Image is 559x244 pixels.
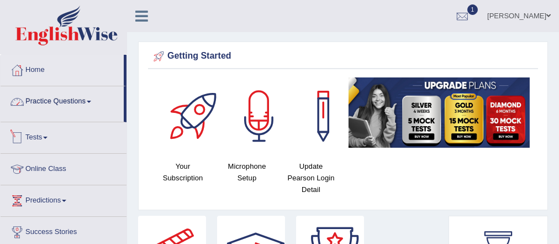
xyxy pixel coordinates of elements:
[156,160,209,184] h4: Your Subscription
[1,86,124,114] a: Practice Questions
[151,48,535,65] div: Getting Started
[1,185,126,213] a: Predictions
[467,4,478,15] span: 1
[1,55,124,82] a: Home
[349,77,530,148] img: small5.jpg
[284,160,337,195] h4: Update Pearson Login Detail
[220,160,273,184] h4: Microphone Setup
[1,122,126,150] a: Tests
[1,154,126,181] a: Online Class
[20,117,124,137] a: Speaking Practice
